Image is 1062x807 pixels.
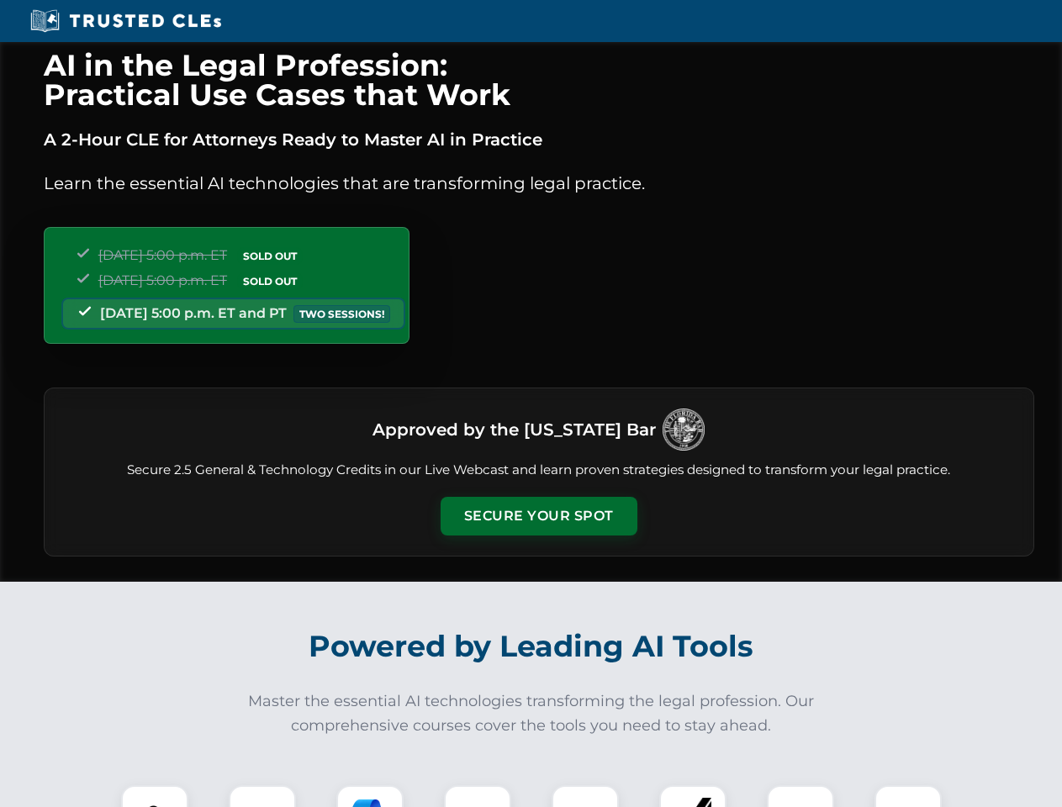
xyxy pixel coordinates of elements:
button: Secure Your Spot [441,497,637,535]
img: Trusted CLEs [25,8,226,34]
span: SOLD OUT [237,247,303,265]
p: Master the essential AI technologies transforming the legal profession. Our comprehensive courses... [237,689,826,738]
h3: Approved by the [US_STATE] Bar [372,414,656,445]
p: A 2-Hour CLE for Attorneys Ready to Master AI in Practice [44,126,1034,153]
span: SOLD OUT [237,272,303,290]
p: Secure 2.5 General & Technology Credits in our Live Webcast and learn proven strategies designed ... [65,461,1013,480]
h1: AI in the Legal Profession: Practical Use Cases that Work [44,50,1034,109]
img: Logo [663,409,705,451]
h2: Powered by Leading AI Tools [66,617,997,676]
p: Learn the essential AI technologies that are transforming legal practice. [44,170,1034,197]
span: [DATE] 5:00 p.m. ET [98,247,227,263]
span: [DATE] 5:00 p.m. ET [98,272,227,288]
